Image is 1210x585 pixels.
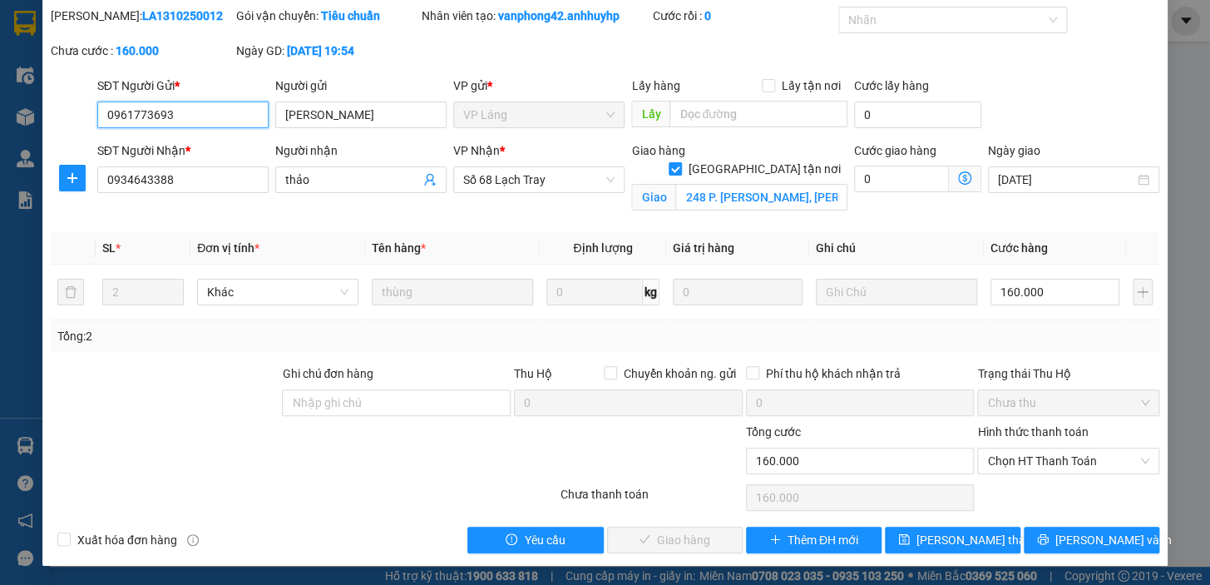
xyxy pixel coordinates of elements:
button: plus [59,165,86,191]
span: Chọn HT Thanh Toán [987,449,1149,473]
span: Số 68 Lạch Tray [463,167,615,192]
span: info-circle [187,534,199,546]
span: printer [1037,533,1049,547]
input: Dọc đường [669,101,847,127]
span: Giá trị hàng [673,241,734,255]
b: vanphong42.anhhuyhp [498,9,620,22]
b: 160.000 [116,44,159,57]
span: dollar-circle [958,171,971,185]
span: Định lượng [573,241,632,255]
button: plusThêm ĐH mới [746,527,882,553]
button: checkGiao hàng [607,527,743,553]
span: Đơn vị tính [197,241,259,255]
b: Tiêu chuẩn [321,9,380,22]
span: plus [769,533,781,547]
div: Ngày GD: [236,42,418,60]
span: Khác [207,280,348,305]
span: Tổng cước [746,425,801,439]
span: Tên hàng [372,241,426,255]
b: LA1310250012 [142,9,223,22]
span: Cước hàng [990,241,1048,255]
label: Hình thức thanh toán [977,425,1088,439]
button: delete [57,279,84,305]
span: Chuyển khoản ng. gửi [617,364,743,383]
button: save[PERSON_NAME] thay đổi [885,527,1020,553]
span: [PERSON_NAME] thay đổi [916,531,1049,549]
span: Giao hàng [631,144,684,157]
input: Ghi Chú [816,279,977,305]
input: Ngày giao [998,171,1134,189]
label: Cước giao hàng [854,144,936,157]
div: SĐT Người Nhận [97,141,269,160]
span: Lấy [631,101,669,127]
span: user-add [423,173,437,186]
span: Thu Hộ [514,367,552,380]
div: Chưa cước : [51,42,233,60]
label: Cước lấy hàng [854,79,929,92]
button: plus [1133,279,1153,305]
span: save [898,533,910,547]
input: Ghi chú đơn hàng [282,389,511,416]
input: 0 [673,279,803,305]
input: VD: Bàn, Ghế [372,279,533,305]
span: [GEOGRAPHIC_DATA] tận nơi [682,160,847,178]
div: Tổng: 2 [57,327,468,345]
div: VP gửi [453,77,625,95]
div: SĐT Người Gửi [97,77,269,95]
button: printer[PERSON_NAME] và In [1024,527,1159,553]
div: Nhân viên tạo: [422,7,650,25]
span: Chưa thu [987,390,1149,415]
th: Ghi chú [809,232,984,265]
span: Giao [631,184,675,211]
label: Ngày giao [988,144,1040,157]
span: Thêm ĐH mới [788,531,858,549]
div: Trạng thái Thu Hộ [977,364,1159,383]
span: kg [643,279,659,305]
span: Lấy tận nơi [775,77,847,95]
input: Cước lấy hàng [854,102,981,128]
div: Người nhận [275,141,447,160]
b: 0 [704,9,711,22]
span: exclamation-circle [506,533,517,547]
div: Cước rồi : [653,7,835,25]
button: exclamation-circleYêu cầu [467,527,603,553]
span: [PERSON_NAME] và In [1055,531,1172,549]
span: Phí thu hộ khách nhận trả [759,364,907,383]
b: [DATE] 19:54 [287,44,354,57]
input: Giao tận nơi [675,184,847,211]
span: Xuất hóa đơn hàng [71,531,184,549]
div: Chưa thanh toán [559,485,744,514]
input: Cước giao hàng [854,166,949,192]
span: Yêu cầu [524,531,565,549]
span: VP Nhận [453,144,500,157]
label: Ghi chú đơn hàng [282,367,373,380]
div: Gói vận chuyển: [236,7,418,25]
span: SL [102,241,116,255]
div: [PERSON_NAME]: [51,7,233,25]
span: Lấy hàng [631,79,679,92]
span: plus [60,171,85,185]
span: VP Láng [463,102,615,127]
div: Người gửi [275,77,447,95]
